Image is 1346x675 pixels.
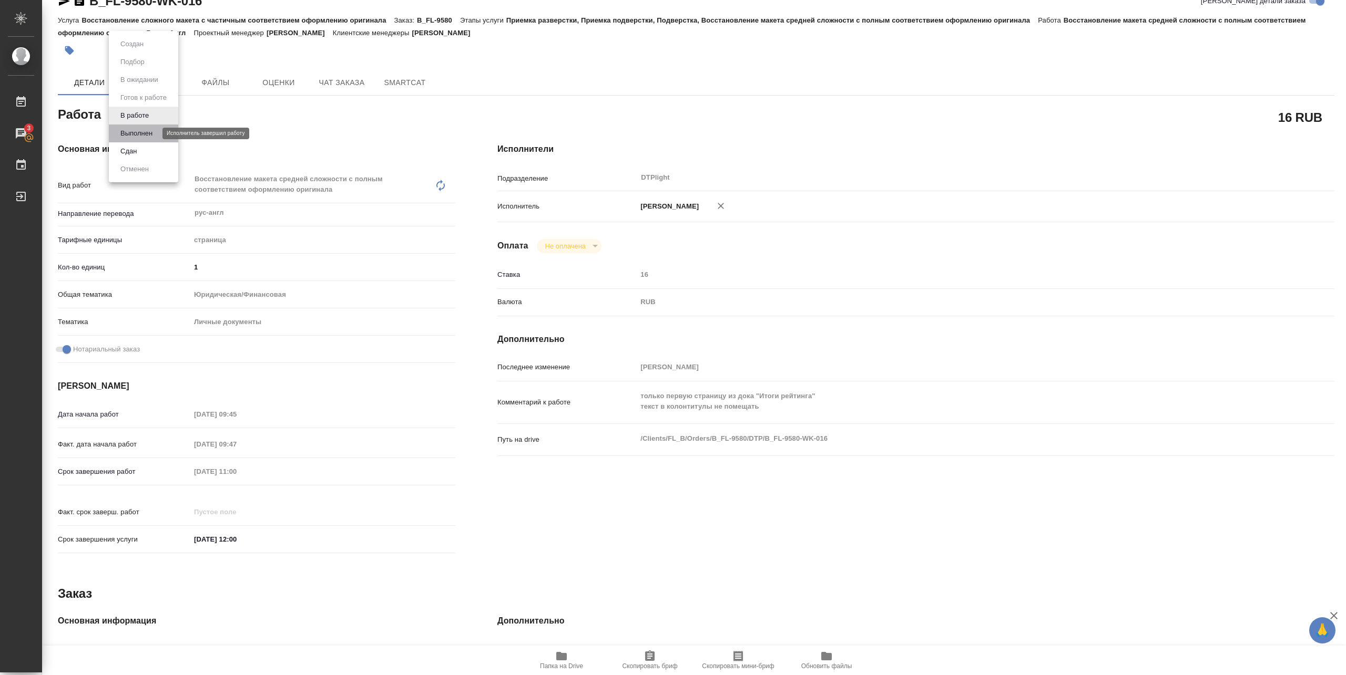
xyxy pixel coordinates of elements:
button: Готов к работе [117,92,170,103]
button: Отменен [117,163,152,175]
button: Сдан [117,146,140,157]
button: Выполнен [117,128,156,139]
button: Создан [117,38,147,50]
button: В ожидании [117,74,161,86]
button: Подбор [117,56,148,68]
button: В работе [117,110,152,121]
